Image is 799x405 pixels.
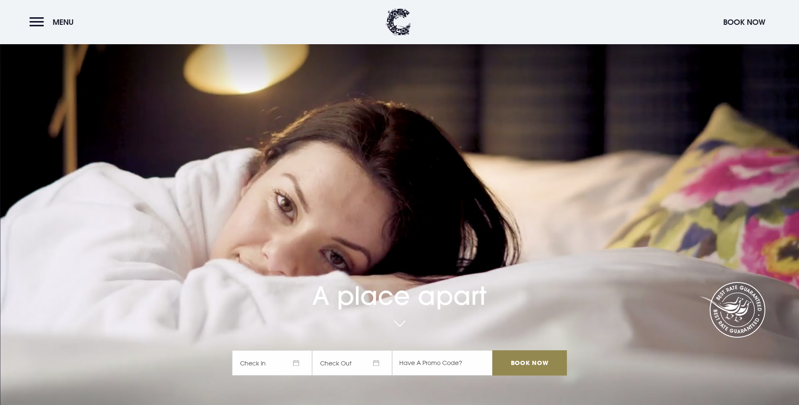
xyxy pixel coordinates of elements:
h1: A place apart [232,256,567,311]
input: Book Now [492,350,567,376]
button: Book Now [719,13,770,31]
span: Menu [53,17,74,27]
input: Have A Promo Code? [392,350,492,376]
span: Check Out [312,350,392,376]
img: Clandeboye Lodge [386,8,411,36]
button: Menu [29,13,78,31]
span: Check In [232,350,312,376]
